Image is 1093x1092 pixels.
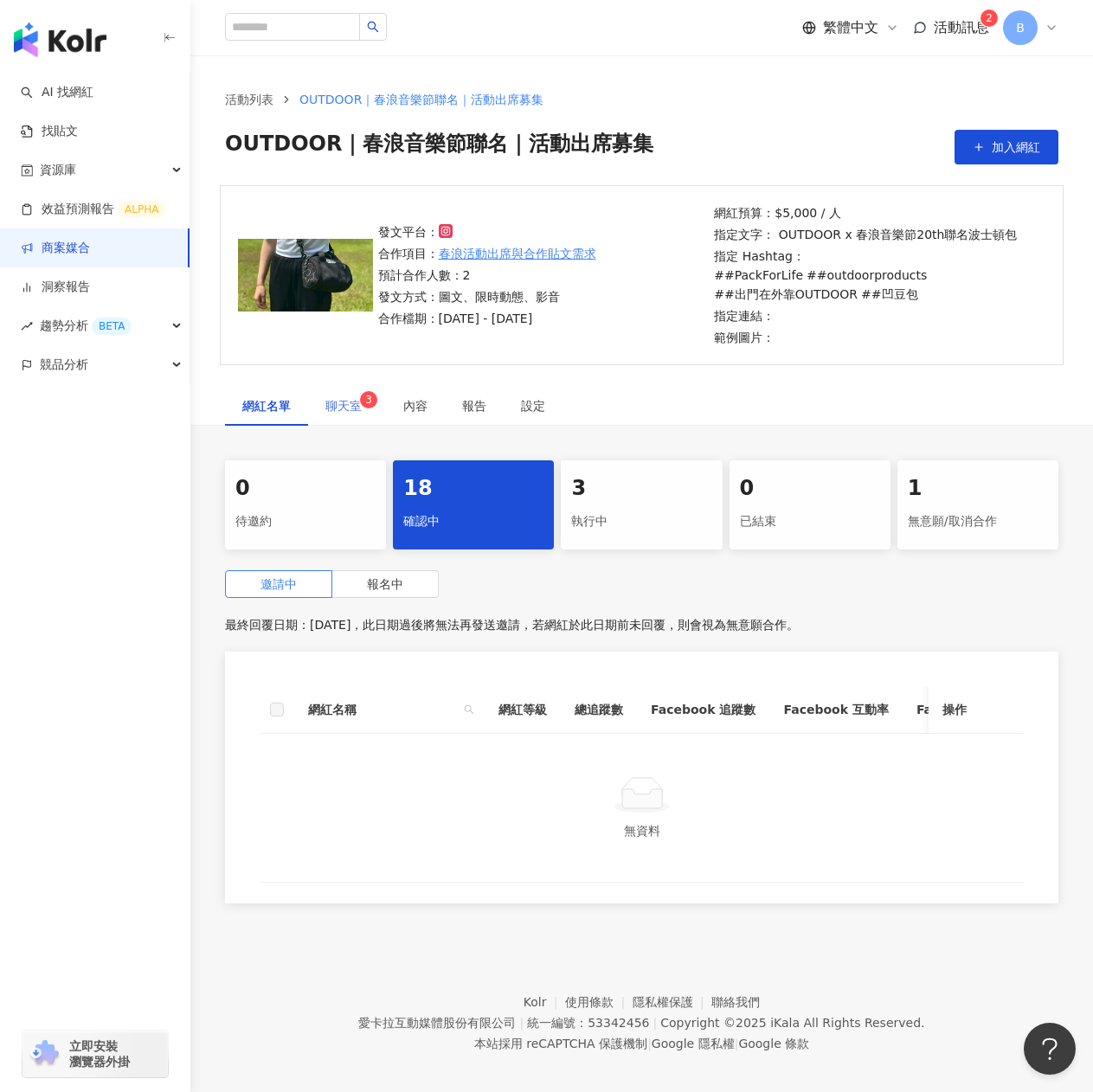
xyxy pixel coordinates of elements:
a: 活動列表 [222,90,277,109]
th: Facebook 追蹤數 [637,686,769,734]
span: 加入網紅 [992,140,1040,154]
th: Facebook 互動率 [769,686,902,734]
div: 待邀約 [235,507,376,536]
div: 確認中 [403,507,543,536]
span: | [647,1037,652,1050]
span: | [735,1037,739,1050]
span: search [460,697,478,723]
img: 春浪活動出席與合作貼文需求 [238,239,373,312]
a: searchAI 找網紅 [21,84,93,101]
span: B [1016,18,1025,37]
span: rise [21,320,33,332]
div: 18 [403,474,543,504]
th: Facebook 觀看率 [903,686,1035,734]
a: 隱私權保護 [633,995,712,1009]
iframe: Help Scout Beacon - Open [1024,1023,1076,1075]
button: 加入網紅 [955,130,1058,164]
p: 指定連結： [714,306,1040,325]
a: 找貼文 [21,123,78,140]
a: 聯絡我們 [711,995,760,1009]
p: 網紅預算：$5,000 / 人 [714,203,1040,222]
div: 0 [740,474,880,504]
sup: 2 [980,10,998,27]
div: 愛卡拉互動媒體股份有限公司 [358,1016,516,1030]
p: 發文方式：圖文、限時動態、影音 [378,287,596,306]
div: 1 [908,474,1048,504]
p: ##PackForLife [714,266,803,285]
th: 操作 [929,686,1024,734]
span: 報名中 [367,577,403,591]
p: 合作項目： [378,244,596,263]
p: ##出門在外靠OUTDOOR [714,285,858,304]
a: chrome extension立即安裝 瀏覽器外掛 [23,1031,168,1077]
div: 已結束 [740,507,880,536]
span: 立即安裝 瀏覽器外掛 [69,1038,130,1070]
sup: 3 [360,391,377,408]
span: search [367,21,379,33]
span: 3 [365,394,372,406]
a: 春浪活動出席與合作貼文需求 [439,244,596,263]
span: 活動訊息 [934,19,989,35]
a: 使用條款 [565,995,633,1009]
a: Google 隱私權 [652,1037,735,1050]
p: 指定 Hashtag： [714,247,1040,304]
a: 商案媒合 [21,240,90,257]
span: 本站採用 reCAPTCHA 保護機制 [474,1033,809,1054]
div: 3 [571,474,711,504]
div: 統一編號：53342456 [527,1016,649,1030]
span: 競品分析 [40,345,88,384]
span: 趨勢分析 [40,306,132,345]
div: 無資料 [280,821,1003,840]
p: ##凹豆包 [861,285,917,304]
a: Kolr [524,995,565,1009]
span: | [519,1016,524,1030]
div: 0 [235,474,376,504]
div: BETA [92,318,132,335]
p: 合作檔期：[DATE] - [DATE] [378,309,596,328]
span: 網紅名稱 [308,700,457,719]
a: 洞察報告 [21,279,90,296]
img: logo [14,22,106,57]
p: 最終回覆日期：[DATE]，此日期過後將無法再發送邀請，若網紅於此日期前未回覆，則會視為無意願合作。 [225,612,1058,638]
span: OUTDOOR｜春浪音樂節聯名｜活動出席募集 [299,93,543,106]
p: 發文平台： [378,222,596,241]
div: 執行中 [571,507,711,536]
th: 總追蹤數 [561,686,637,734]
span: 資源庫 [40,151,76,189]
span: | [653,1016,657,1030]
div: 無意願/取消合作 [908,507,1048,536]
div: 內容 [403,396,428,415]
a: 效益預測報告ALPHA [21,201,165,218]
div: 網紅名單 [242,396,291,415]
p: ##outdoorproducts [807,266,927,285]
span: 繁體中文 [823,18,878,37]
span: 聊天室 [325,400,369,412]
span: 邀請中 [260,577,297,591]
span: OUTDOOR｜春浪音樂節聯名｜活動出席募集 [225,130,653,164]
span: search [464,704,474,715]
a: iKala [770,1016,800,1030]
img: chrome extension [28,1040,61,1068]
p: 預計合作人數：2 [378,266,596,285]
p: 範例圖片： [714,328,1040,347]
div: 報告 [462,396,486,415]
th: 網紅等級 [485,686,561,734]
div: 設定 [521,396,545,415]
div: Copyright © 2025 All Rights Reserved. [660,1016,924,1030]
p: 指定文字： OUTDOOR x 春浪音樂節20th聯名波士頓包 [714,225,1040,244]
span: 2 [986,12,993,24]
a: Google 條款 [738,1037,809,1050]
